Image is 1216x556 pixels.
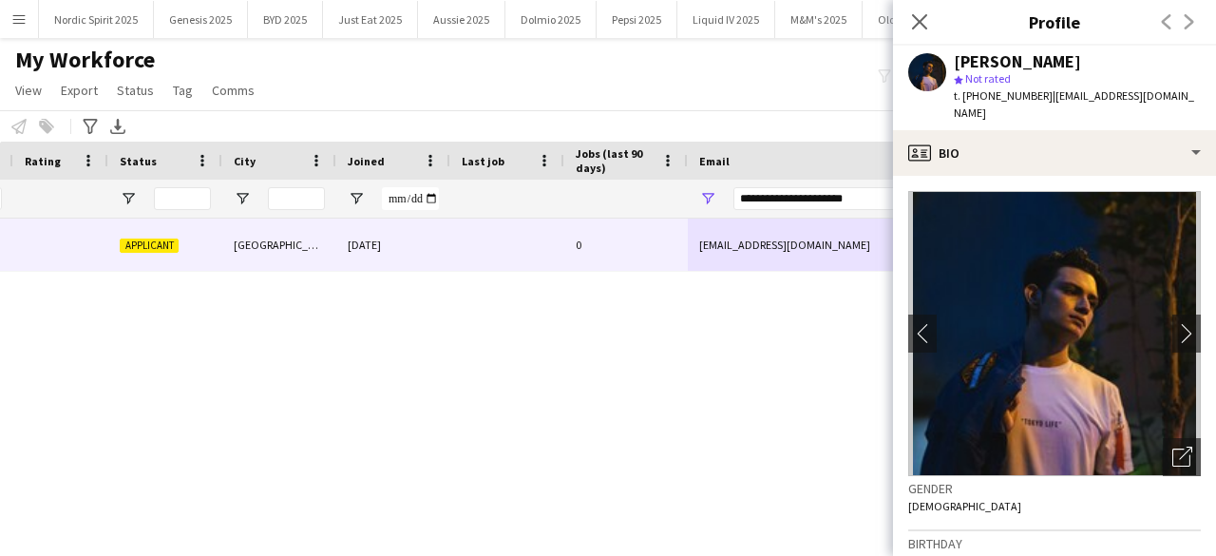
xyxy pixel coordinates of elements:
[893,10,1216,34] h3: Profile
[965,71,1011,86] span: Not rated
[222,219,336,271] div: [GEOGRAPHIC_DATA]
[204,78,262,103] a: Comms
[699,190,716,207] button: Open Filter Menu
[336,219,450,271] div: [DATE]
[505,1,597,38] button: Dolmio 2025
[15,46,155,74] span: My Workforce
[863,1,964,38] button: Old Spice 2025
[733,187,1056,210] input: Email Filter Input
[234,154,256,168] span: City
[323,1,418,38] button: Just Eat 2025
[120,239,179,253] span: Applicant
[53,78,105,103] a: Export
[775,1,863,38] button: M&M's 2025
[908,535,1201,552] h3: Birthday
[248,1,323,38] button: BYD 2025
[15,82,42,99] span: View
[908,499,1021,513] span: [DEMOGRAPHIC_DATA]
[348,190,365,207] button: Open Filter Menu
[597,1,677,38] button: Pepsi 2025
[576,146,654,175] span: Jobs (last 90 days)
[8,78,49,103] a: View
[154,1,248,38] button: Genesis 2025
[954,53,1081,70] div: [PERSON_NAME]
[382,187,439,210] input: Joined Filter Input
[79,115,102,138] app-action-btn: Advanced filters
[954,88,1053,103] span: t. [PHONE_NUMBER]
[120,154,157,168] span: Status
[688,219,1068,271] div: [EMAIL_ADDRESS][DOMAIN_NAME]
[173,82,193,99] span: Tag
[117,82,154,99] span: Status
[61,82,98,99] span: Export
[165,78,200,103] a: Tag
[25,154,61,168] span: Rating
[120,190,137,207] button: Open Filter Menu
[462,154,504,168] span: Last job
[348,154,385,168] span: Joined
[212,82,255,99] span: Comms
[908,191,1201,476] img: Crew avatar or photo
[268,187,325,210] input: City Filter Input
[908,480,1201,497] h3: Gender
[106,115,129,138] app-action-btn: Export XLSX
[154,187,211,210] input: Status Filter Input
[39,1,154,38] button: Nordic Spirit 2025
[893,130,1216,176] div: Bio
[1163,438,1201,476] div: Open photos pop-in
[418,1,505,38] button: Aussie 2025
[699,154,730,168] span: Email
[234,190,251,207] button: Open Filter Menu
[109,78,161,103] a: Status
[954,88,1194,120] span: | [EMAIL_ADDRESS][DOMAIN_NAME]
[677,1,775,38] button: Liquid IV 2025
[564,219,688,271] div: 0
